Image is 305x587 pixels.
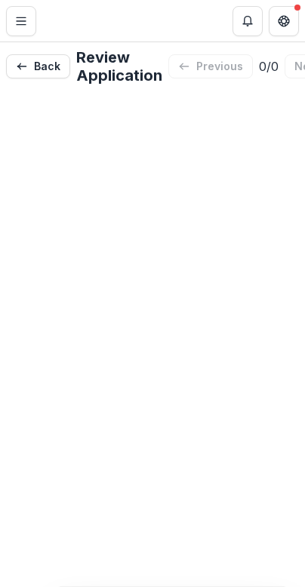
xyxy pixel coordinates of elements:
[269,6,299,36] button: Get Help
[233,6,263,36] button: Notifications
[6,54,70,78] button: Back
[6,6,36,36] button: Toggle Menu
[196,60,243,73] p: previous
[76,48,162,85] h2: Review Application
[259,57,279,75] p: 0 / 0
[168,54,253,78] button: previous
